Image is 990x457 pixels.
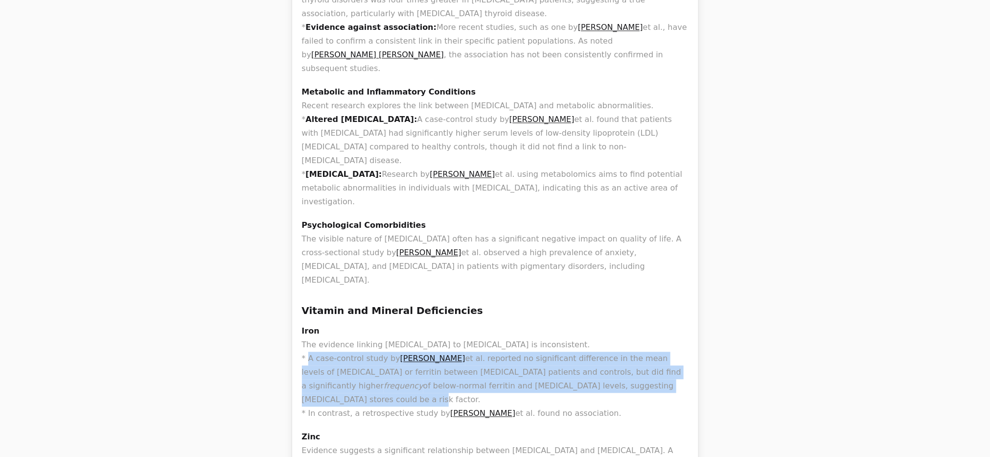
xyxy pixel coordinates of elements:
strong: Altered [MEDICAL_DATA]: [306,115,417,124]
p: The visible nature of [MEDICAL_DATA] often has a significant negative impact on quality of life. ... [302,218,689,287]
strong: Iron [302,326,320,336]
a: [PERSON_NAME] [PERSON_NAME] [311,50,444,59]
a: [PERSON_NAME] [450,409,515,418]
strong: Evidence against association: [306,23,437,32]
a: [PERSON_NAME] [578,23,643,32]
a: [PERSON_NAME] [430,169,495,179]
strong: Metabolic and Inflammatory Conditions [302,87,476,96]
p: Recent research explores the link between [MEDICAL_DATA] and metabolic abnormalities. * A case-co... [302,85,689,209]
strong: Psychological Comorbidities [302,220,426,230]
p: The evidence linking [MEDICAL_DATA] to [MEDICAL_DATA] is inconsistent. * A case-control study by ... [302,324,689,420]
a: [PERSON_NAME] [509,115,575,124]
strong: [MEDICAL_DATA]: [306,169,382,179]
a: [PERSON_NAME] [396,248,461,257]
a: [PERSON_NAME] [400,354,465,363]
strong: Zinc [302,432,321,441]
h3: Vitamin and Mineral Deficiencies [302,303,689,318]
em: frequency [384,381,423,390]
